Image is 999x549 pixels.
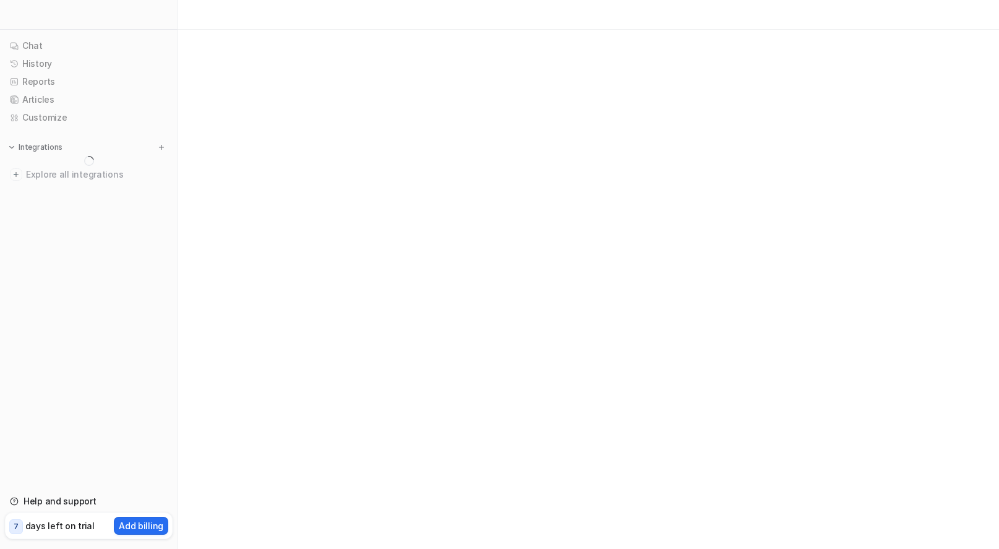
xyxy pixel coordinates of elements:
span: Explore all integrations [26,165,168,184]
a: Customize [5,109,173,126]
p: Add billing [119,519,163,532]
img: expand menu [7,143,16,152]
a: Reports [5,73,173,90]
p: Integrations [19,142,62,152]
img: explore all integrations [10,168,22,181]
a: Articles [5,91,173,108]
p: 7 [14,521,19,532]
p: days left on trial [25,519,95,532]
a: Chat [5,37,173,54]
button: Add billing [114,517,168,535]
img: menu_add.svg [157,143,166,152]
a: History [5,55,173,72]
a: Explore all integrations [5,166,173,183]
button: Integrations [5,141,66,153]
a: Help and support [5,493,173,510]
